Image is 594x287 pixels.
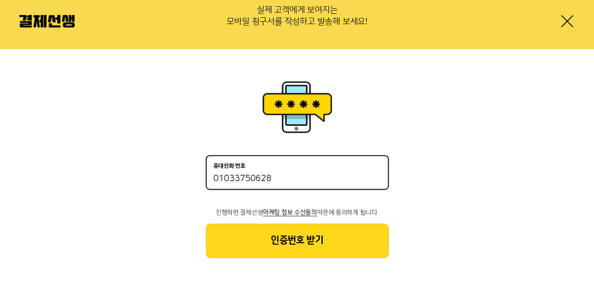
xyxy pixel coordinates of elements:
[213,173,381,185] input: 휴대전화 번호
[206,223,389,258] button: 인증번호 받기
[19,15,75,27] img: 결제선생
[206,209,389,216] p: 진행하면 결제선생 약관에 동의하게 됩니다.
[263,209,317,216] span: 마케팅 정보 수신동의
[259,78,336,136] img: 휴대폰인증 이미지
[213,163,246,170] p: 휴대전화 번호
